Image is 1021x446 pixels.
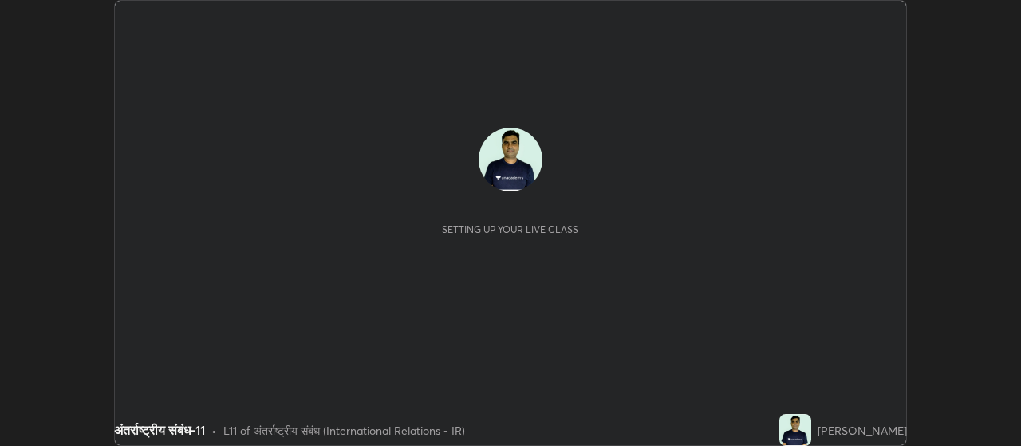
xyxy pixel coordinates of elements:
[779,414,811,446] img: d3762dffd6d8475ea9bf86f1b92e1243.jpg
[442,223,578,235] div: Setting up your live class
[223,422,465,439] div: L11 of अंतर्राष्ट्रीय संबंध (International Relations - IR)
[479,128,542,191] img: d3762dffd6d8475ea9bf86f1b92e1243.jpg
[211,422,217,439] div: •
[114,420,205,440] div: अंतर्राष्ट्रीय संबंध-11
[818,422,907,439] div: [PERSON_NAME]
